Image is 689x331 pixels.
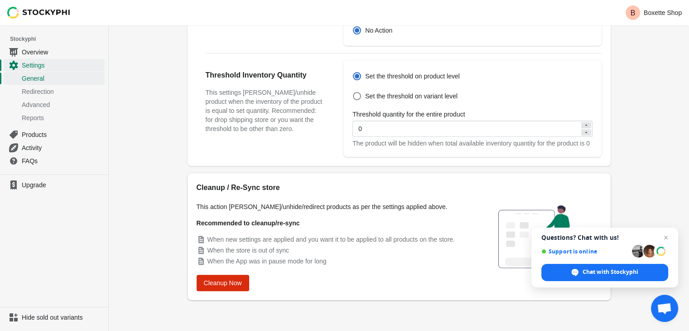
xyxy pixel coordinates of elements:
a: General [4,72,105,85]
span: Hide sold out variants [22,313,103,322]
a: Hide sold out variants [4,311,105,324]
h3: This settings [PERSON_NAME]/unhide product when the inventory of the product is equal to set quan... [206,88,326,133]
span: When the store is out of sync [207,247,289,254]
button: Cleanup Now [197,275,249,291]
h2: Threshold Inventory Quantity [206,70,326,81]
span: Advanced [22,100,103,109]
span: Set the threshold on product level [365,72,460,81]
label: Threshold quantity for the entire product [352,110,465,119]
span: Set the threshold on variant level [365,92,458,101]
button: Avatar with initials BBoxette Shop [622,4,685,22]
span: No Action [365,26,392,35]
a: Settings [4,58,105,72]
span: Avatar with initials B [626,5,640,20]
h2: Cleanup / Re-Sync store [197,182,468,193]
a: Upgrade [4,179,105,191]
p: Boxette Shop [644,9,682,16]
span: Products [22,130,103,139]
a: FAQs [4,154,105,167]
a: Reports [4,111,105,124]
span: Settings [22,61,103,70]
span: Cleanup Now [204,279,242,287]
span: When new settings are applied and you want it to be applied to all products on the store. [207,236,455,243]
span: When the App was in pause mode for long [207,258,327,265]
span: Support is online [541,248,629,255]
span: Close chat [660,232,671,243]
strong: Recommended to cleanup/re-sync [197,219,300,227]
a: Products [4,128,105,141]
a: Overview [4,45,105,58]
a: Activity [4,141,105,154]
span: FAQs [22,156,103,165]
span: General [22,74,103,83]
a: Redirection [4,85,105,98]
img: Stockyphi [7,7,71,19]
p: This action [PERSON_NAME]/unhide/redirect products as per the settings applied above. [197,202,468,211]
span: Chat with Stockyphi [583,268,638,276]
text: B [631,9,636,17]
span: Redirection [22,87,103,96]
span: Upgrade [22,180,103,190]
a: Advanced [4,98,105,111]
div: Chat with Stockyphi [541,264,668,281]
span: Activity [22,143,103,152]
div: The product will be hidden when total available inventory quantity for the product is 0 [352,139,592,148]
div: Open chat [651,295,678,322]
span: Questions? Chat with us! [541,234,668,241]
span: Overview [22,48,103,57]
span: Reports [22,113,103,122]
span: Stockyphi [10,34,108,44]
